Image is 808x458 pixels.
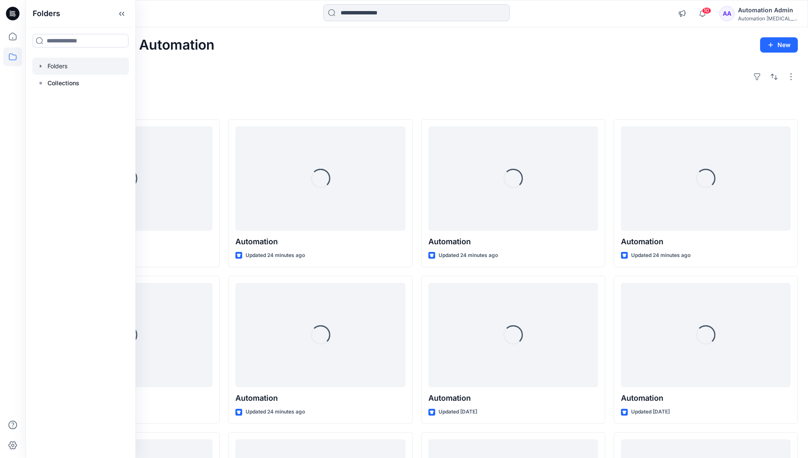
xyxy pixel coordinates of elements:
[631,408,670,416] p: Updated [DATE]
[738,5,797,15] div: Automation Admin
[719,6,735,21] div: AA
[631,251,691,260] p: Updated 24 minutes ago
[246,251,305,260] p: Updated 24 minutes ago
[439,251,498,260] p: Updated 24 minutes ago
[428,236,598,248] p: Automation
[621,392,791,404] p: Automation
[439,408,477,416] p: Updated [DATE]
[246,408,305,416] p: Updated 24 minutes ago
[702,7,711,14] span: 10
[235,392,405,404] p: Automation
[235,236,405,248] p: Automation
[48,78,79,88] p: Collections
[36,101,798,111] h4: Styles
[760,37,798,53] button: New
[738,15,797,22] div: Automation [MEDICAL_DATA]...
[621,236,791,248] p: Automation
[428,392,598,404] p: Automation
